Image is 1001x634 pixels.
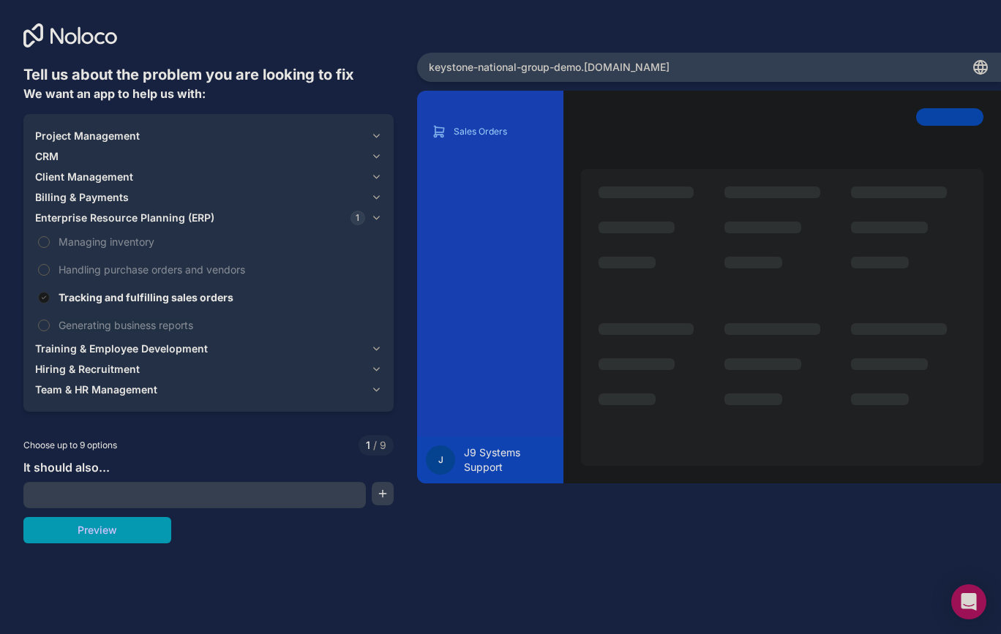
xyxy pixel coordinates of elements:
[35,380,382,400] button: Team & HR Management
[59,290,379,305] span: Tracking and fulfilling sales orders
[951,584,986,619] div: Open Intercom Messenger
[35,129,140,143] span: Project Management
[35,362,140,377] span: Hiring & Recruitment
[35,208,382,228] button: Enterprise Resource Planning (ERP)1
[23,439,117,452] span: Choose up to 9 options
[23,64,394,85] h6: Tell us about the problem you are looking to fix
[38,236,50,248] button: Managing inventory
[429,60,670,75] span: keystone-national-group-demo .[DOMAIN_NAME]
[38,292,50,303] button: Tracking and fulfilling sales orders
[35,149,59,164] span: CRM
[35,228,382,339] div: Enterprise Resource Planning (ERP)1
[59,262,379,277] span: Handling purchase orders and vendors
[35,170,133,184] span: Client Management
[350,211,365,225] span: 1
[35,382,157,397] span: Team & HR Management
[438,454,443,466] span: J
[59,317,379,333] span: Generating business reports
[35,359,382,380] button: Hiring & Recruitment
[366,438,370,453] span: 1
[35,126,382,146] button: Project Management
[38,264,50,276] button: Handling purchase orders and vendors
[464,445,555,475] span: J9 Systems Support
[35,146,382,167] button: CRM
[35,211,214,225] span: Enterprise Resource Planning (ERP)
[35,190,129,205] span: Billing & Payments
[59,234,379,249] span: Managing inventory
[35,339,382,359] button: Training & Employee Development
[23,517,171,543] button: Preview
[35,187,382,208] button: Billing & Payments
[38,320,50,331] button: Generating business reports
[454,126,549,137] p: Sales Orders
[23,86,206,101] span: We want an app to help us with:
[373,439,377,451] span: /
[429,120,552,424] div: scrollable content
[370,438,386,453] span: 9
[35,167,382,187] button: Client Management
[35,341,208,356] span: Training & Employee Development
[23,460,110,475] span: It should also...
